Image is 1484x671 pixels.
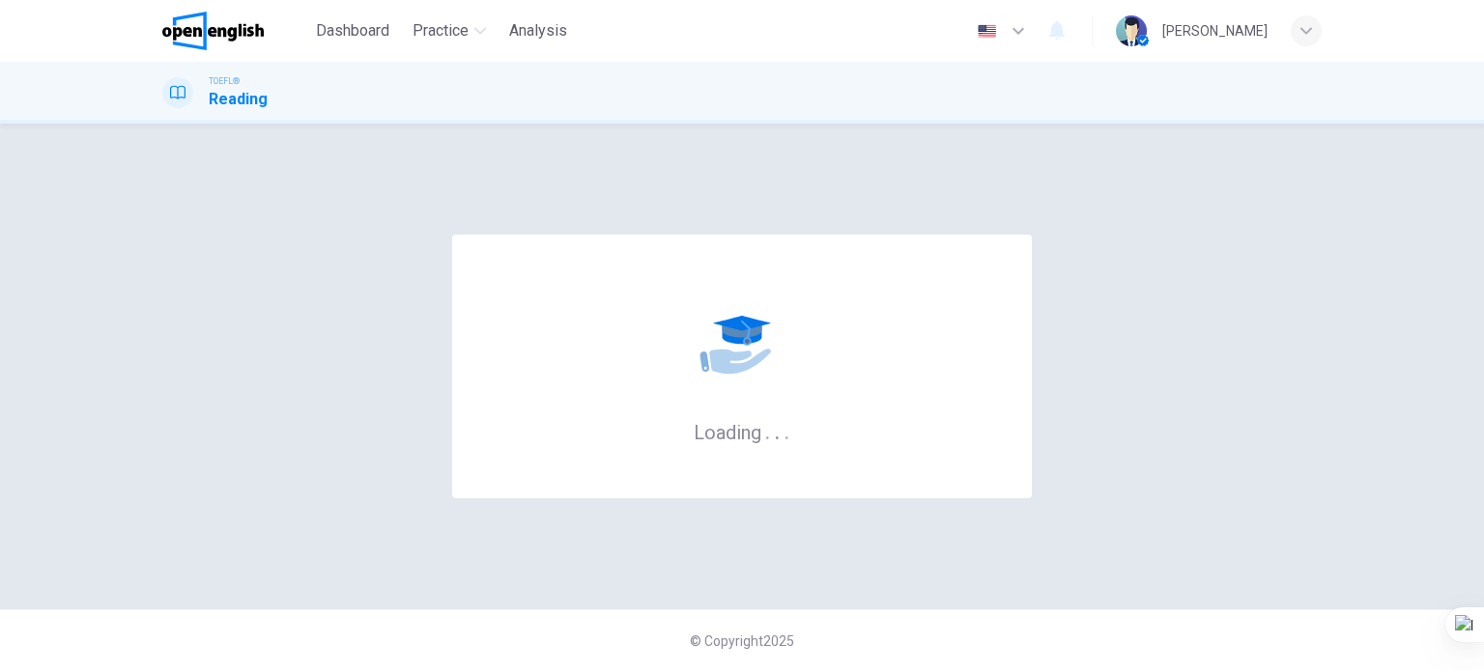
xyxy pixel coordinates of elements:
h6: . [774,414,781,446]
span: Dashboard [316,19,389,42]
img: OpenEnglish logo [162,12,264,50]
img: en [975,24,999,39]
h6: . [784,414,790,446]
button: Dashboard [308,14,397,48]
a: OpenEnglish logo [162,12,308,50]
span: © Copyright 2025 [690,633,794,649]
h6: . [764,414,771,446]
button: Analysis [501,14,575,48]
span: Practice [413,19,469,42]
span: Analysis [509,19,567,42]
button: Practice [405,14,494,48]
h6: Loading [694,419,790,444]
span: TOEFL® [209,74,240,88]
img: Profile picture [1116,15,1147,46]
h1: Reading [209,88,268,111]
div: [PERSON_NAME] [1162,19,1268,42]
